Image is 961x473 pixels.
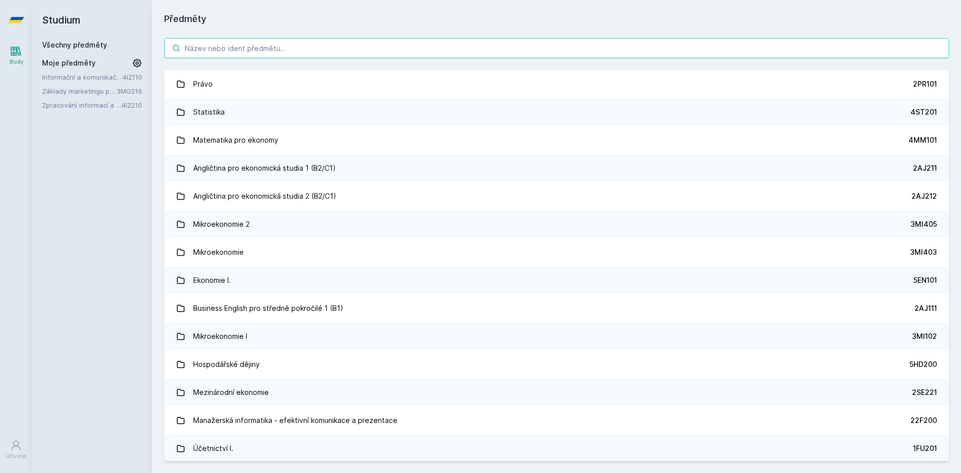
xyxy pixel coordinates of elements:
div: Business English pro středně pokročilé 1 (B1) [193,298,343,318]
div: Manažerská informatika - efektivní komunikace a prezentace [193,410,397,430]
a: Statistika 4ST201 [164,98,949,126]
div: 2AJ211 [913,163,937,173]
a: Informační a komunikační technologie [42,72,123,82]
a: Study [2,40,30,71]
div: Mikroekonomie I [193,326,247,346]
div: Study [9,58,24,66]
div: Hospodářské dějiny [193,354,260,374]
a: 4IZ210 [122,101,142,109]
input: Název nebo ident předmětu… [164,38,949,58]
a: Mezinárodní ekonomie 2SE221 [164,378,949,406]
a: Všechny předměty [42,41,107,49]
a: Angličtina pro ekonomická studia 2 (B2/C1) 2AJ212 [164,182,949,210]
div: 4MM101 [908,135,937,145]
a: Angličtina pro ekonomická studia 1 (B2/C1) 2AJ211 [164,154,949,182]
div: Uživatel [6,452,27,460]
a: Mikroekonomie I 3MI102 [164,322,949,350]
a: Business English pro středně pokročilé 1 (B1) 2AJ111 [164,294,949,322]
a: Hospodářské dějiny 5HD200 [164,350,949,378]
a: Základy marketingu pro informatiky a statistiky [42,86,117,96]
h1: Předměty [164,12,949,26]
a: Mikroekonomie 3MI403 [164,238,949,266]
div: Statistika [193,102,225,122]
div: 3MI403 [910,247,937,257]
a: Mikroekonomie 2 3MI405 [164,210,949,238]
div: Právo [193,74,213,94]
a: 3MG216 [117,87,142,95]
a: 4IZ110 [123,73,142,81]
div: 4ST201 [910,107,937,117]
div: Ekonomie I. [193,270,231,290]
div: 1FU201 [913,443,937,453]
div: Účetnictví I. [193,438,233,458]
a: Právo 2PR101 [164,70,949,98]
a: Ekonomie I. 5EN101 [164,266,949,294]
a: Uživatel [2,434,30,465]
div: 5EN101 [913,275,937,285]
div: 2PR101 [913,79,937,89]
div: Angličtina pro ekonomická studia 1 (B2/C1) [193,158,336,178]
a: Účetnictví I. 1FU201 [164,434,949,462]
span: Moje předměty [42,58,96,68]
div: Mikroekonomie [193,242,244,262]
div: Angličtina pro ekonomická studia 2 (B2/C1) [193,186,336,206]
a: Matematika pro ekonomy 4MM101 [164,126,949,154]
div: 5HD200 [909,359,937,369]
div: Mikroekonomie 2 [193,214,250,234]
div: Mezinárodní ekonomie [193,382,269,402]
div: 22F200 [910,415,937,425]
a: Manažerská informatika - efektivní komunikace a prezentace 22F200 [164,406,949,434]
div: 3MI405 [910,219,937,229]
div: 2SE221 [912,387,937,397]
div: 3MI102 [912,331,937,341]
a: Zpracování informací a znalostí [42,100,122,110]
div: 2AJ212 [911,191,937,201]
div: Matematika pro ekonomy [193,130,278,150]
div: 2AJ111 [914,303,937,313]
